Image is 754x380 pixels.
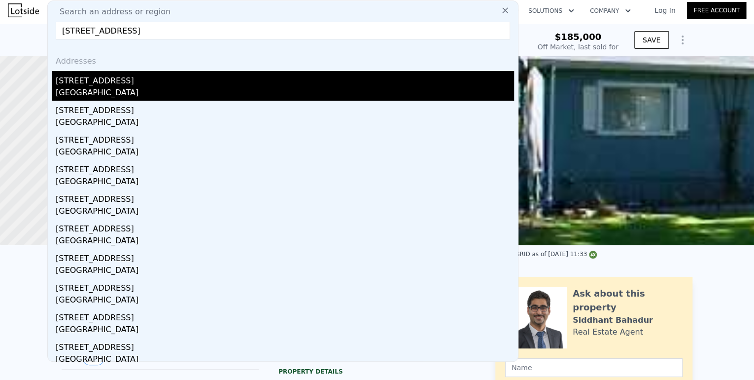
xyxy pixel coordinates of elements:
div: [STREET_ADDRESS] [56,190,514,205]
span: $185,000 [554,32,601,42]
div: [GEOGRAPHIC_DATA] [56,265,514,278]
div: [GEOGRAPHIC_DATA] [56,294,514,308]
button: SAVE [634,31,669,49]
div: [STREET_ADDRESS] [56,278,514,294]
div: [STREET_ADDRESS] [56,130,514,146]
div: Addresses [52,47,514,71]
div: [GEOGRAPHIC_DATA] [56,324,514,338]
div: Property details [278,368,476,376]
div: [GEOGRAPHIC_DATA] [56,235,514,249]
div: [GEOGRAPHIC_DATA] [56,87,514,101]
div: [GEOGRAPHIC_DATA] [56,176,514,190]
span: Search an address or region [52,6,171,18]
button: Company [582,2,639,20]
a: Log In [643,5,687,15]
div: [GEOGRAPHIC_DATA] [56,353,514,367]
div: [STREET_ADDRESS] [56,71,514,87]
div: Off Market, last sold for [538,42,618,52]
button: Show Options [673,30,692,50]
input: Enter an address, city, region, neighborhood or zip code [56,22,510,39]
div: [STREET_ADDRESS] [56,160,514,176]
div: [STREET_ADDRESS] [56,219,514,235]
a: Free Account [687,2,746,19]
div: Ask about this property [573,287,683,314]
input: Name [505,358,683,377]
div: Siddhant Bahadur [573,314,653,326]
div: [STREET_ADDRESS] [56,338,514,353]
div: [STREET_ADDRESS] [56,101,514,116]
div: [GEOGRAPHIC_DATA] [56,146,514,160]
div: Real Estate Agent [573,326,643,338]
div: [GEOGRAPHIC_DATA] [56,205,514,219]
div: [GEOGRAPHIC_DATA] [56,116,514,130]
div: [STREET_ADDRESS] [56,249,514,265]
img: NWMLS Logo [589,251,597,259]
div: [STREET_ADDRESS] [56,308,514,324]
img: Lotside [8,3,39,17]
button: Solutions [520,2,582,20]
